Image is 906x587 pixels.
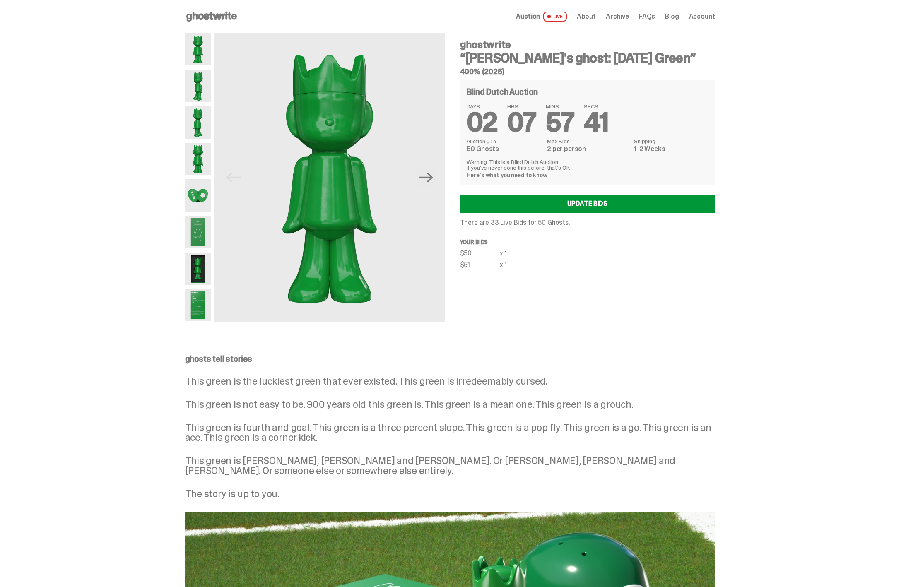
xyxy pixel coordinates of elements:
[417,168,435,186] button: Next
[185,253,211,285] img: Schrodinger_Green_Hero_13.png
[185,376,715,386] p: This green is the luckiest green that ever existed. This green is irredeemably cursed.
[584,105,609,140] span: 41
[639,13,655,20] a: FAQs
[185,399,715,409] p: This green is not easy to be. 900 years old this green is. This green is a mean one. This green i...
[507,105,536,140] span: 07
[460,51,715,65] h3: “[PERSON_NAME]'s ghost: [DATE] Green”
[634,138,708,144] dt: Shipping
[584,103,609,109] span: SECS
[577,13,596,20] a: About
[467,159,708,171] p: Warning: This is a Blind Dutch Auction. If you’ve never done this before, that’s OK.
[460,40,715,50] h4: ghostwrite
[507,103,536,109] span: HRS
[460,239,715,245] p: Your bids
[185,143,211,175] img: Schrodinger_Green_Hero_6.png
[185,489,715,499] p: The story is up to you.
[460,219,715,226] p: There are 33 Live Bids for 50 Ghosts.
[460,195,715,213] a: Update Bids
[214,33,445,322] img: Schrodinger_Green_Hero_1.png
[689,13,715,20] a: Account
[185,33,211,65] img: Schrodinger_Green_Hero_1.png
[467,138,542,144] dt: Auction QTY
[516,13,540,20] span: Auction
[460,262,500,268] div: $51
[516,12,566,22] a: Auction LIVE
[467,171,547,179] a: Here's what you need to know
[467,146,542,152] dd: 50 Ghosts
[185,456,715,476] p: This green is [PERSON_NAME], [PERSON_NAME] and [PERSON_NAME]. Or [PERSON_NAME], [PERSON_NAME] and...
[185,355,715,363] p: ghosts tell stories
[500,262,507,268] div: x 1
[543,12,567,22] span: LIVE
[546,105,574,140] span: 57
[500,250,507,257] div: x 1
[185,289,211,321] img: Schrodinger_Green_Hero_12.png
[185,106,211,139] img: Schrodinger_Green_Hero_3.png
[467,88,538,96] h4: Blind Dutch Auction
[467,105,498,140] span: 02
[185,423,715,443] p: This green is fourth and goal. This green is a three percent slope. This green is a pop fly. This...
[634,146,708,152] dd: 1-2 Weeks
[547,146,629,152] dd: 2 per person
[665,13,679,20] a: Blog
[460,68,715,75] h5: 400% (2025)
[185,216,211,248] img: Schrodinger_Green_Hero_9.png
[467,103,498,109] span: DAYS
[546,103,574,109] span: MINS
[185,179,211,212] img: Schrodinger_Green_Hero_7.png
[185,70,211,102] img: Schrodinger_Green_Hero_2.png
[460,250,500,257] div: $50
[606,13,629,20] a: Archive
[547,138,629,144] dt: Max Bids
